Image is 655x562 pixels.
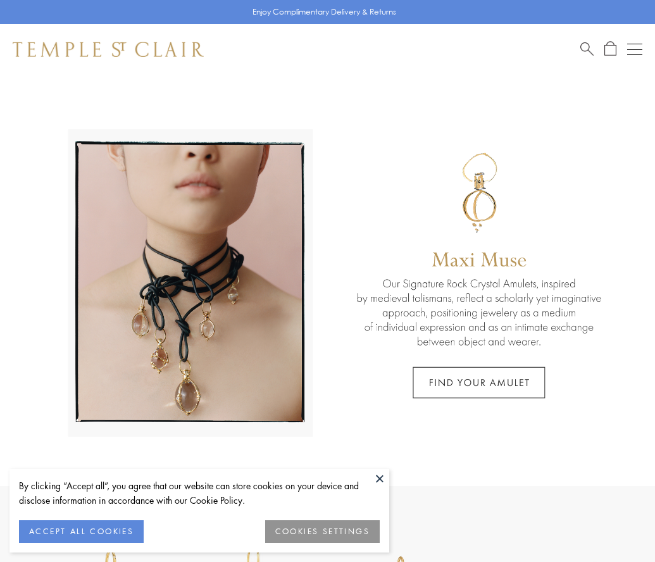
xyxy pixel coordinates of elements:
a: Search [580,41,594,57]
p: Enjoy Complimentary Delivery & Returns [253,6,396,18]
a: Open Shopping Bag [604,41,616,57]
button: COOKIES SETTINGS [265,520,380,543]
button: Open navigation [627,42,642,57]
button: ACCEPT ALL COOKIES [19,520,144,543]
img: Temple St. Clair [13,42,204,57]
div: By clicking “Accept all”, you agree that our website can store cookies on your device and disclos... [19,478,380,508]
